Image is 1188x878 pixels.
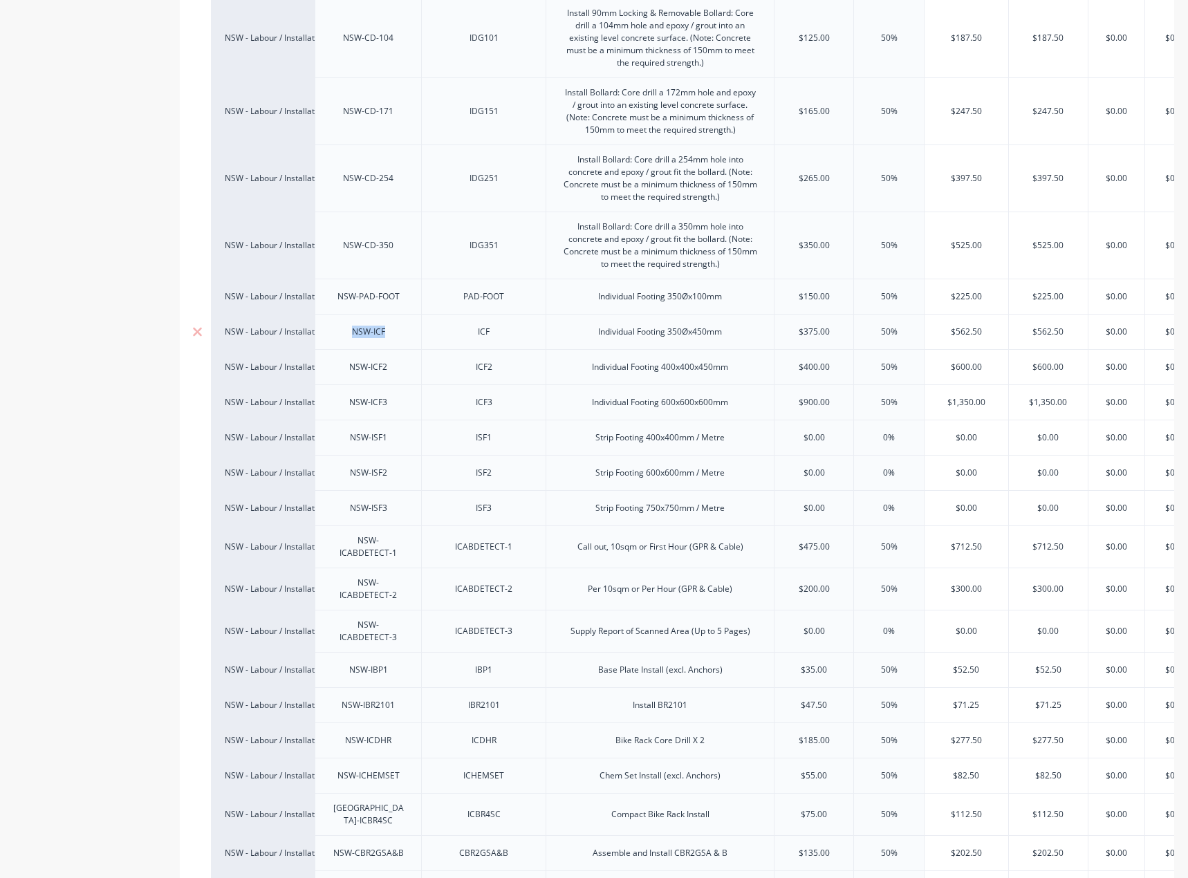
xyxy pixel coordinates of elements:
[774,614,853,648] div: $0.00
[604,731,716,749] div: Bike Rack Core Drill X 2
[1082,653,1151,687] div: $0.00
[587,288,733,306] div: Individual Footing 350Øx100mm
[1009,653,1088,687] div: $52.50
[600,805,721,823] div: Compact Bike Rack Install
[854,279,924,314] div: 50%
[225,239,301,252] div: NSW - Labour / Installation Interstate
[1082,385,1151,420] div: $0.00
[225,808,301,821] div: NSW - Labour / Installation Interstate
[225,625,301,637] div: NSW - Labour / Installation Interstate
[334,323,403,341] div: NSW-ICF
[925,653,1008,687] div: $52.50
[774,491,853,525] div: $0.00
[225,769,301,782] div: NSW - Labour / Installation Interstate
[854,653,924,687] div: 50%
[449,323,519,341] div: ICF
[774,797,853,832] div: $75.00
[925,614,1008,648] div: $0.00
[925,723,1008,758] div: $277.50
[854,797,924,832] div: 50%
[588,767,732,785] div: Chem Set Install (excl. Anchors)
[552,84,768,139] div: Install Bollard: Core drill a 172mm hole and epoxy / grout into an existing level concrete surfac...
[449,696,519,714] div: IBR2101
[1009,530,1088,564] div: $712.50
[449,102,519,120] div: IDG151
[552,151,768,206] div: Install Bollard: Core drill a 254mm hole into concrete and epoxy / grout fit the bollard. (Note: ...
[334,358,403,376] div: NSW-ICF2
[334,393,403,411] div: NSW-ICF3
[854,836,924,870] div: 50%
[1082,161,1151,196] div: $0.00
[1009,228,1088,263] div: $525.00
[925,21,1008,55] div: $187.50
[552,218,768,273] div: Install Bollard: Core drill a 350mm hole into concrete and epoxy / grout fit the bollard. (Note: ...
[774,228,853,263] div: $350.00
[587,661,734,679] div: Base Plate Install (excl. Anchors)
[582,844,739,862] div: Assemble and Install CBR2GSA & B
[1082,491,1151,525] div: $0.00
[774,315,853,349] div: $375.00
[854,385,924,420] div: 50%
[1082,723,1151,758] div: $0.00
[331,696,406,714] div: NSW-IBR2101
[854,572,924,606] div: 50%
[925,350,1008,384] div: $600.00
[449,169,519,187] div: IDG251
[1082,228,1151,263] div: $0.00
[444,622,523,640] div: ICABDETECT-3
[334,731,403,749] div: NSW-ICDHR
[854,161,924,196] div: 50%
[1082,279,1151,314] div: $0.00
[225,32,301,44] div: NSW - Labour / Installation Interstate
[1082,797,1151,832] div: $0.00
[622,696,698,714] div: Install BR2101
[774,279,853,314] div: $150.00
[449,805,519,823] div: ICBR4SC
[925,456,1008,490] div: $0.00
[1082,94,1151,129] div: $0.00
[332,29,405,47] div: NSW-CD-104
[925,315,1008,349] div: $562.50
[449,661,519,679] div: IBP1
[449,464,519,482] div: ISF2
[774,653,853,687] div: $35.00
[1082,614,1151,648] div: $0.00
[552,4,768,72] div: Install 90mm Locking & Removable Bollard: Core drill a 104mm hole and epoxy / grout into an exist...
[449,767,519,785] div: ICHEMSET
[1009,94,1088,129] div: $247.50
[581,358,739,376] div: Individual Footing 400x400x450mm
[321,532,416,562] div: NSW-ICABDETECT-1
[774,94,853,129] div: $165.00
[925,385,1008,420] div: $1,350.00
[925,688,1008,722] div: $71.25
[1009,161,1088,196] div: $397.50
[321,574,416,604] div: NSW-ICABDETECT-2
[1082,456,1151,490] div: $0.00
[225,699,301,711] div: NSW - Labour / Installation Interstate
[584,429,736,447] div: Strip Footing 400x400mm / Metre
[225,172,301,185] div: NSW - Labour / Installation Interstate
[1082,758,1151,793] div: $0.00
[225,326,301,338] div: NSW - Labour / Installation Interstate
[854,491,924,525] div: 0%
[925,279,1008,314] div: $225.00
[854,420,924,455] div: 0%
[334,429,403,447] div: NSW-ISF1
[1009,572,1088,606] div: $300.00
[225,541,301,553] div: NSW - Labour / Installation Interstate
[225,105,301,118] div: NSW - Labour / Installation Interstate
[854,723,924,758] div: 50%
[225,290,301,303] div: NSW - Labour / Installation Interstate
[854,688,924,722] div: 50%
[1009,420,1088,455] div: $0.00
[1009,836,1088,870] div: $202.50
[326,288,411,306] div: NSW-PAD-FOOT
[774,572,853,606] div: $200.00
[225,664,301,676] div: NSW - Labour / Installation Interstate
[1009,456,1088,490] div: $0.00
[449,288,519,306] div: PAD-FOOT
[774,758,853,793] div: $55.00
[322,844,415,862] div: NSW-CBR2GSA&B
[584,464,736,482] div: Strip Footing 600x600mm / Metre
[854,315,924,349] div: 50%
